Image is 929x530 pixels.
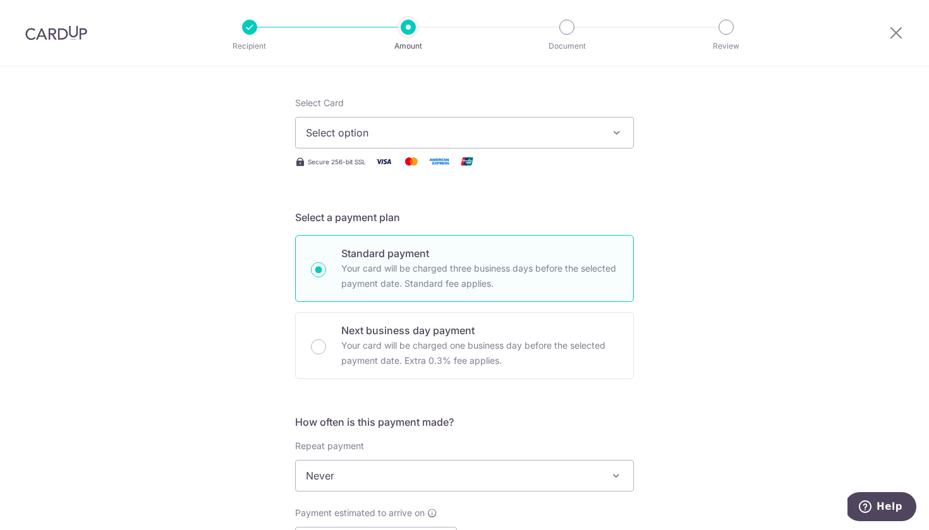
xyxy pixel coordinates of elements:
p: Review [679,40,773,52]
img: Mastercard [399,154,424,169]
h5: How often is this payment made? [295,414,634,430]
img: American Express [427,154,452,169]
p: Your card will be charged one business day before the selected payment date. Extra 0.3% fee applies. [341,338,618,368]
span: translation missing: en.payables.payment_networks.credit_card.summary.labels.select_card [295,97,344,108]
span: Select option [306,125,600,140]
p: Your card will be charged three business days before the selected payment date. Standard fee appl... [341,261,618,291]
span: Payment estimated to arrive on [295,507,425,519]
h5: Select a payment plan [295,210,634,225]
span: Secure 256-bit SSL [308,157,366,167]
img: Union Pay [454,154,480,169]
iframe: Opens a widget where you can find more information [847,492,916,524]
p: Standard payment [341,246,618,261]
button: Select option [295,117,634,148]
span: Never [295,460,634,491]
span: Never [296,461,633,491]
p: Recipient [203,40,296,52]
label: Repeat payment [295,440,364,452]
img: Visa [371,154,396,169]
p: Document [520,40,614,52]
p: Amount [361,40,455,52]
img: CardUp [25,25,87,40]
p: Next business day payment [341,323,618,338]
